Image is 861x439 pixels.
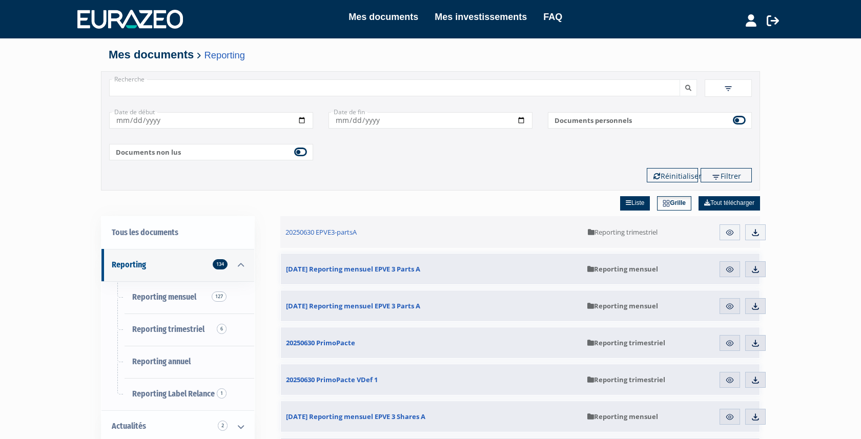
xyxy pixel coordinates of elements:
a: 20250630 PrimoPacte [281,327,582,358]
img: eye.svg [725,302,734,311]
a: Liste [620,196,650,211]
span: Reporting trimestriel [588,227,658,237]
span: 134 [213,259,228,269]
span: Reporting mensuel [587,264,658,274]
span: 6 [217,324,227,334]
a: [DATE] Reporting mensuel EPVE 3 Parts A [281,254,582,284]
img: eye.svg [725,375,734,385]
a: Tout télécharger [699,196,760,211]
button: Filtrer [701,168,752,182]
span: 20250630 PrimoPacte [286,338,355,347]
a: Mes investissements [435,10,527,24]
span: 20250630 EPVE3-partsA [285,227,357,237]
span: Actualités [112,421,146,431]
span: Reporting mensuel [132,292,196,302]
img: 1732889491-logotype_eurazeo_blanc_rvb.png [77,10,183,28]
img: download.svg [751,412,760,422]
button: Réinitialiser [647,168,698,182]
a: [DATE] Reporting mensuel EPVE 3 Parts A [281,290,582,321]
img: filter.svg [711,173,721,182]
span: Reporting Label Relance [132,389,215,399]
img: download.svg [751,339,760,348]
img: download.svg [751,265,760,274]
img: grid.svg [663,200,670,207]
img: download.svg [751,375,760,385]
span: [DATE] Reporting mensuel EPVE 3 Parts A [286,264,420,274]
img: download.svg [751,302,760,311]
span: 2 [218,421,228,431]
a: Mes documents [348,10,418,24]
label: Documents non lus [109,144,313,160]
span: [DATE] Reporting mensuel EPVE 3 Parts A [286,301,420,310]
span: 127 [212,291,227,302]
a: Reporting mensuel127 [101,281,254,313]
a: [DATE] Reporting mensuel EPVE 3 Shares A [281,401,582,432]
img: download.svg [751,228,760,237]
a: 20250630 EPVE3-partsA [280,216,583,248]
a: Reporting trimestriel6 [101,313,254,346]
span: Reporting trimestriel [587,375,665,384]
span: Reporting trimestriel [587,338,665,347]
span: [DATE] Reporting mensuel EPVE 3 Shares A [286,412,425,421]
img: eye.svg [725,412,734,422]
span: Reporting trimestriel [132,324,204,334]
span: Reporting mensuel [587,412,658,421]
img: eye.svg [725,339,734,348]
img: eye.svg [725,228,734,237]
img: eye.svg [725,265,734,274]
a: Tous les documents [101,217,254,249]
a: Grille [657,196,691,211]
span: 20250630 PrimoPacte VDef 1 [286,375,378,384]
a: Reporting annuel [101,346,254,378]
input: Recherche [109,79,680,96]
a: FAQ [543,10,562,24]
h4: Mes documents [109,49,752,61]
a: Reporting Label Relance1 [101,378,254,410]
span: Reporting annuel [132,357,191,366]
a: Reporting [204,50,245,60]
a: Reporting 134 [101,249,254,281]
label: Documents personnels [548,112,752,129]
img: filter.svg [724,84,733,93]
span: Reporting mensuel [587,301,658,310]
a: 20250630 PrimoPacte VDef 1 [281,364,582,395]
span: 1 [217,388,227,399]
span: Reporting [112,260,146,269]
